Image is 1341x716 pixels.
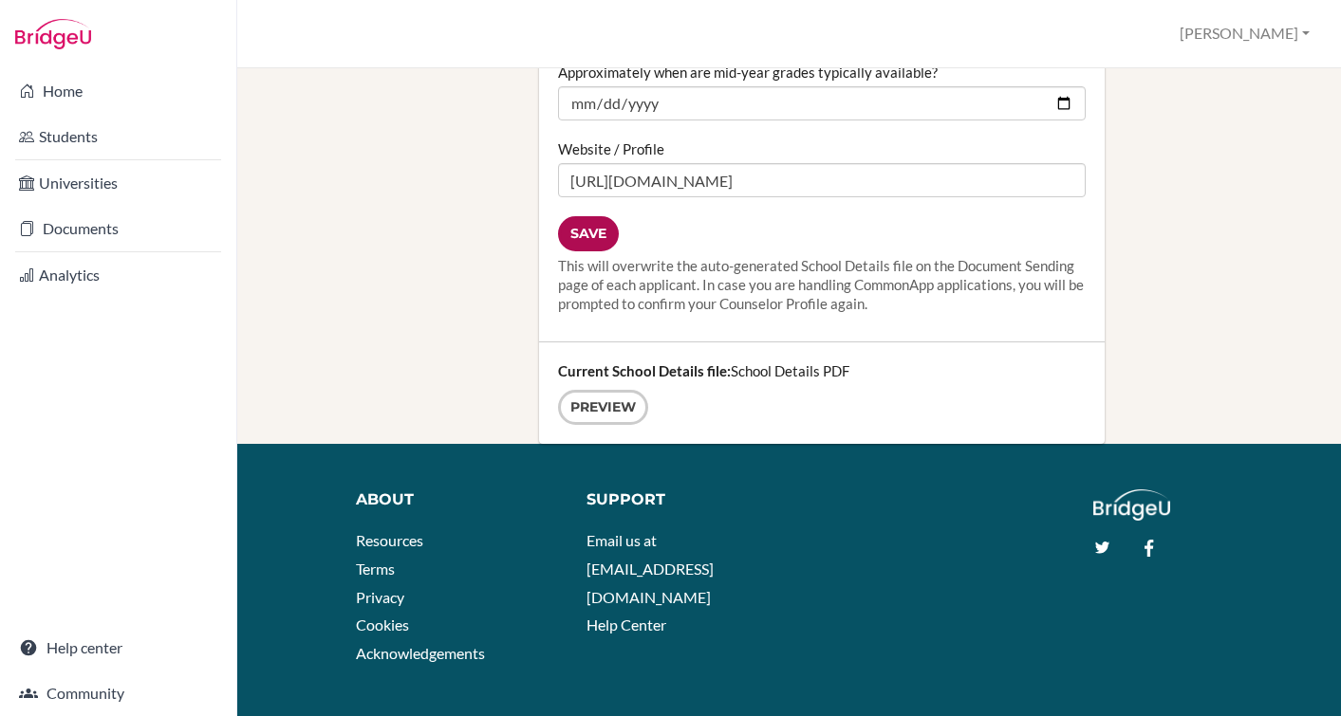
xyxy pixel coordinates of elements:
[4,629,233,667] a: Help center
[587,531,714,605] a: Email us at [EMAIL_ADDRESS][DOMAIN_NAME]
[356,588,404,606] a: Privacy
[587,615,666,633] a: Help Center
[356,644,485,662] a: Acknowledgements
[4,72,233,110] a: Home
[539,342,1105,444] div: School Details PDF
[4,118,233,156] a: Students
[558,63,938,82] label: Approximately when are mid-year grades typically available?
[558,362,731,379] strong: Current School Details file:
[4,674,233,712] a: Community
[1171,16,1318,51] button: [PERSON_NAME]
[558,390,648,425] a: Preview
[1093,489,1170,521] img: logo_white@2x-f4f0deed5e89b7ecb1c2cc34c3e3d731f90f0f143d5ea2071677605dd97b5244.png
[587,489,774,511] div: Support
[558,139,664,158] label: Website / Profile
[4,164,233,202] a: Universities
[558,216,619,251] input: Save
[356,615,409,633] a: Cookies
[4,256,233,294] a: Analytics
[558,256,1086,313] div: This will overwrite the auto-generated School Details file on the Document Sending page of each a...
[356,489,558,511] div: About
[356,560,395,578] a: Terms
[4,210,233,248] a: Documents
[15,19,91,49] img: Bridge-U
[356,531,423,549] a: Resources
